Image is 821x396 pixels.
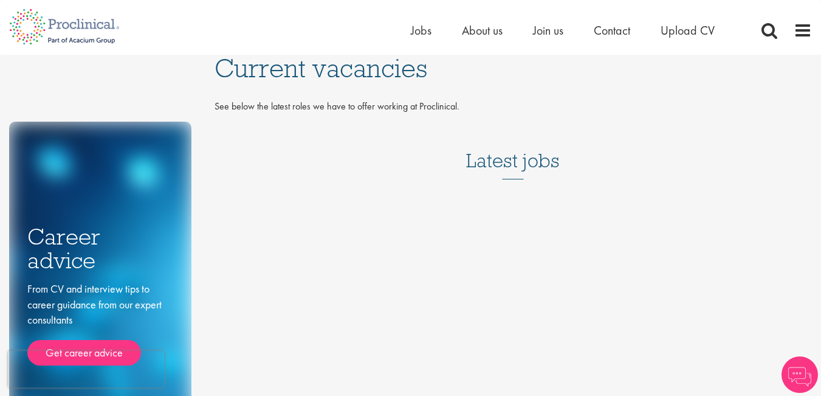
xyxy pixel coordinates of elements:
[27,340,141,366] a: Get career advice
[661,23,715,38] a: Upload CV
[411,23,431,38] a: Jobs
[462,23,503,38] a: About us
[27,281,173,366] div: From CV and interview tips to career guidance from our expert consultants
[215,100,812,114] p: See below the latest roles we have to offer working at Proclinical.
[9,351,164,387] iframe: reCAPTCHA
[594,23,630,38] a: Contact
[27,225,173,272] h3: Career advice
[533,23,563,38] a: Join us
[215,52,427,85] span: Current vacancies
[466,120,560,179] h3: Latest jobs
[781,356,818,393] img: Chatbot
